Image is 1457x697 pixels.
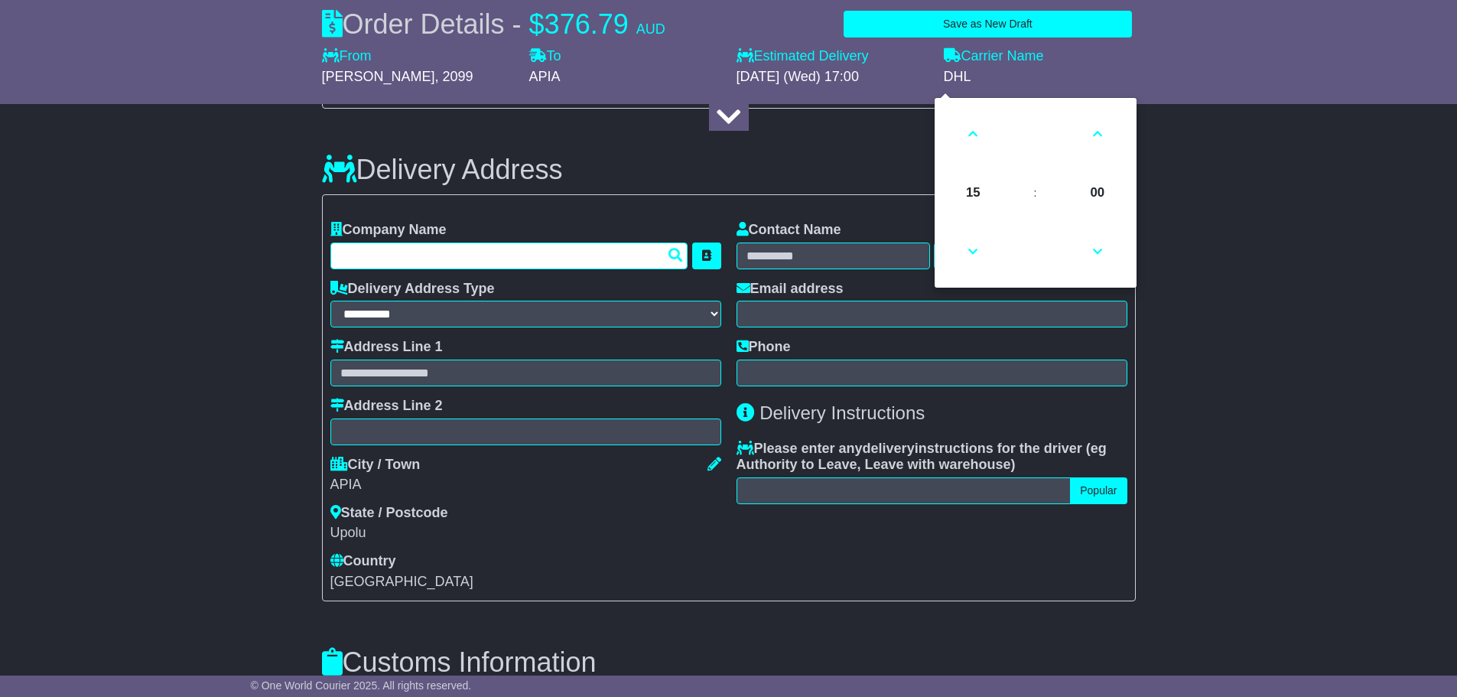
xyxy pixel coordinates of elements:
span: AUD [636,21,665,37]
label: Address Line 2 [330,398,443,415]
span: Delivery Instructions [759,402,925,423]
h3: Customs Information [322,647,1136,678]
label: Delivery Address Type [330,281,495,298]
a: Increment Minute [1075,106,1120,161]
span: [PERSON_NAME] [322,69,435,84]
span: eg Authority to Leave, Leave with warehouse [737,441,1107,473]
label: Phone [737,339,791,356]
label: Carrier Name [944,48,1044,65]
label: Estimated Delivery [737,48,929,65]
a: Decrement Hour [951,224,996,279]
label: From [322,48,372,65]
label: State / Postcode [330,505,448,522]
span: 376.79 [545,8,629,40]
label: Address Line 1 [330,339,443,356]
div: APIA [330,477,721,493]
span: APIA [529,69,561,84]
button: Save as New Draft [844,11,1131,37]
div: DHL [944,69,1136,86]
span: [GEOGRAPHIC_DATA] [330,574,473,589]
label: Country [330,553,396,570]
div: Upolu [330,525,524,542]
span: $ [529,8,545,40]
a: Decrement Minute [1075,224,1120,279]
label: Company Name [330,222,447,239]
span: © One World Courier 2025. All rights reserved. [251,679,472,692]
span: delivery [863,441,915,456]
label: Contact Name [737,222,841,239]
h3: Delivery Address [322,155,563,185]
label: Please enter any instructions for the driver ( ) [737,441,1127,474]
label: To [529,48,561,65]
button: Popular [1070,477,1127,504]
td: : [1009,167,1062,219]
span: , 2099 [435,69,473,84]
label: Email address [737,281,844,298]
span: Pick Minute [1077,172,1118,213]
label: City / Town [330,457,421,474]
div: [DATE] (Wed) 17:00 [737,69,929,86]
div: Order Details - [322,8,665,41]
span: Pick Hour [952,172,994,213]
a: Increment Hour [951,106,996,161]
